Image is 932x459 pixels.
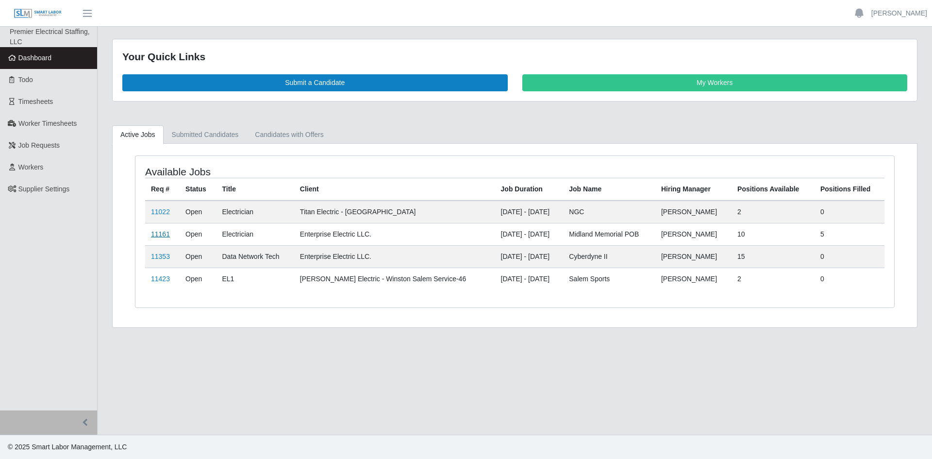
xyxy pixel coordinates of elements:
[180,245,216,268] td: Open
[495,245,564,268] td: [DATE] - [DATE]
[151,253,170,260] a: 11353
[732,268,815,290] td: 2
[247,125,332,144] a: Candidates with Offers
[815,178,884,201] th: Positions Filled
[18,98,53,105] span: Timesheets
[495,223,564,245] td: [DATE] - [DATE]
[815,223,884,245] td: 5
[294,268,495,290] td: [PERSON_NAME] Electric - Winston Salem Service-46
[151,230,170,238] a: 11161
[655,178,732,201] th: Hiring Manager
[655,201,732,223] td: [PERSON_NAME]
[495,268,564,290] td: [DATE] - [DATE]
[294,201,495,223] td: Titan Electric - [GEOGRAPHIC_DATA]
[180,201,216,223] td: Open
[18,119,77,127] span: Worker Timesheets
[145,166,445,178] h4: Available Jobs
[655,223,732,245] td: [PERSON_NAME]
[294,178,495,201] th: Client
[180,178,216,201] th: Status
[815,268,884,290] td: 0
[655,268,732,290] td: [PERSON_NAME]
[871,8,927,18] a: [PERSON_NAME]
[815,201,884,223] td: 0
[18,54,52,62] span: Dashboard
[563,268,655,290] td: Salem Sports
[216,201,294,223] td: Electrician
[563,223,655,245] td: Midland Memorial POB
[10,28,90,46] span: Premier Electrical Staffing, LLC
[18,163,44,171] span: Workers
[294,223,495,245] td: Enterprise Electric LLC.
[732,223,815,245] td: 10
[164,125,247,144] a: Submitted Candidates
[145,178,180,201] th: Req #
[522,74,908,91] a: My Workers
[180,268,216,290] td: Open
[732,201,815,223] td: 2
[495,178,564,201] th: Job Duration
[216,268,294,290] td: EL1
[732,245,815,268] td: 15
[112,125,164,144] a: Active Jobs
[216,245,294,268] td: Data Network Tech
[122,49,907,65] div: Your Quick Links
[563,245,655,268] td: Cyberdyne II
[815,245,884,268] td: 0
[14,8,62,19] img: SLM Logo
[294,245,495,268] td: Enterprise Electric LLC.
[151,275,170,283] a: 11423
[18,141,60,149] span: Job Requests
[18,185,70,193] span: Supplier Settings
[655,245,732,268] td: [PERSON_NAME]
[563,178,655,201] th: Job Name
[495,201,564,223] td: [DATE] - [DATE]
[216,178,294,201] th: Title
[8,443,127,451] span: © 2025 Smart Labor Management, LLC
[732,178,815,201] th: Positions Available
[151,208,170,216] a: 11022
[216,223,294,245] td: Electrician
[122,74,508,91] a: Submit a Candidate
[563,201,655,223] td: NGC
[18,76,33,84] span: Todo
[180,223,216,245] td: Open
